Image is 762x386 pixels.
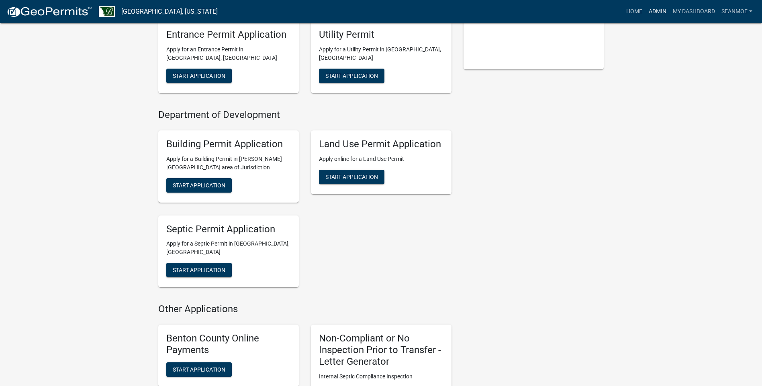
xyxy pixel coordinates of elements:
h4: Department of Development [158,109,451,121]
h5: Non-Compliant or No Inspection Prior to Transfer - Letter Generator [319,333,443,367]
p: Internal Septic Compliance Inspection [319,372,443,381]
span: Start Application [173,182,225,188]
button: Start Application [166,362,232,377]
p: Apply for a Utility Permit in [GEOGRAPHIC_DATA], [GEOGRAPHIC_DATA] [319,45,443,62]
h5: Building Permit Application [166,138,291,150]
a: Admin [646,4,670,19]
button: Start Application [166,263,232,277]
img: Benton County, Minnesota [99,6,115,17]
p: Apply for a Septic Permit in [GEOGRAPHIC_DATA], [GEOGRAPHIC_DATA] [166,240,291,256]
a: Home [623,4,646,19]
h4: Other Applications [158,303,451,315]
h5: Benton County Online Payments [166,333,291,356]
p: Apply for a Building Permit in [PERSON_NAME][GEOGRAPHIC_DATA] area of Jurisdiction [166,155,291,172]
span: Start Application [325,73,378,79]
button: Start Application [166,69,232,83]
button: Start Application [319,170,384,184]
h5: Entrance Permit Application [166,29,291,41]
p: Apply online for a Land Use Permit [319,155,443,163]
span: Start Application [173,73,225,79]
span: Start Application [173,366,225,372]
h5: Land Use Permit Application [319,138,443,150]
a: My Dashboard [670,4,718,19]
span: Start Application [325,173,378,180]
a: SeanMoe [718,4,756,19]
button: Start Application [319,69,384,83]
a: [GEOGRAPHIC_DATA], [US_STATE] [121,5,218,18]
h5: Utility Permit [319,29,443,41]
p: Apply for an Entrance Permit in [GEOGRAPHIC_DATA], [GEOGRAPHIC_DATA] [166,45,291,62]
h5: Septic Permit Application [166,223,291,235]
button: Start Application [166,178,232,193]
span: Start Application [173,267,225,273]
